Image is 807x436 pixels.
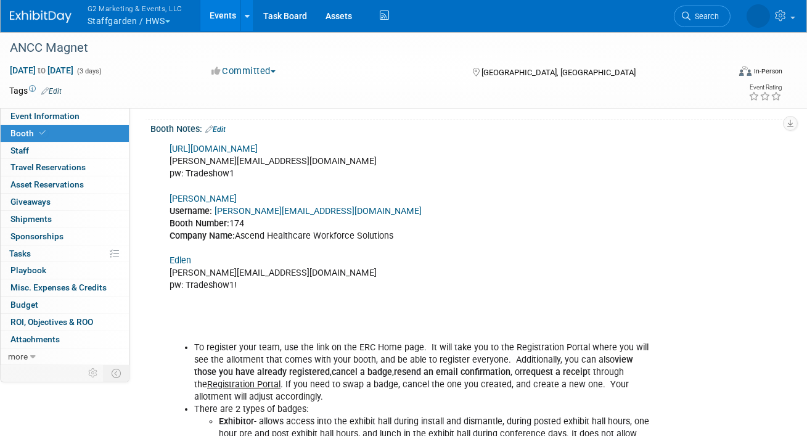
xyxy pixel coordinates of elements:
[1,211,129,228] a: Shipments
[747,4,770,28] img: Nora McQuillan
[1,142,129,159] a: Staff
[1,159,129,176] a: Travel Reservations
[83,365,104,381] td: Personalize Event Tab Strip
[10,317,93,327] span: ROI, Objectives & ROO
[481,68,636,77] span: [GEOGRAPHIC_DATA], [GEOGRAPHIC_DATA]
[394,367,510,377] b: resend an email confirmation
[150,120,782,136] div: Booth Notes:
[36,65,47,75] span: to
[1,262,129,279] a: Playbook
[170,194,237,204] a: [PERSON_NAME]
[1,297,129,313] a: Budget
[1,176,129,193] a: Asset Reservations
[41,87,62,96] a: Edit
[1,228,129,245] a: Sponsorships
[739,66,752,76] img: Format-Inperson.png
[690,12,719,21] span: Search
[10,197,51,207] span: Giveaways
[8,352,28,361] span: more
[748,84,782,91] div: Event Rating
[10,128,48,138] span: Booth
[170,218,229,229] b: Booth Number:
[194,355,633,377] b: view those you have already registered
[39,130,46,136] i: Booth reservation complete
[1,279,129,296] a: Misc. Expenses & Credits
[10,265,46,275] span: Playbook
[215,206,422,216] a: [PERSON_NAME][EMAIL_ADDRESS][DOMAIN_NAME]
[1,314,129,331] a: ROI, Objectives & ROO
[10,111,80,121] span: Event Information
[76,67,102,75] span: (3 days)
[1,125,129,142] a: Booth
[669,64,782,83] div: Event Format
[332,367,392,377] b: cancel a badge
[170,206,212,216] b: Username:
[10,179,84,189] span: Asset Reservations
[170,231,235,241] b: Company Name:
[1,108,129,125] a: Event Information
[10,162,86,172] span: Travel Reservations
[10,10,72,23] img: ExhibitDay
[9,84,62,97] td: Tags
[10,282,107,292] span: Misc. Expenses & Credits
[219,416,254,427] b: Exhibitor
[674,6,731,27] a: Search
[10,334,60,344] span: Attachments
[207,379,281,390] u: Registration Portal
[523,367,588,377] b: request a receip
[1,331,129,348] a: Attachments
[753,67,782,76] div: In-Person
[10,231,63,241] span: Sponsorships
[10,300,38,310] span: Budget
[205,125,226,134] a: Edit
[207,65,281,78] button: Committed
[170,255,191,266] a: Edlen
[6,37,716,59] div: ANCC Magnet
[88,2,182,15] span: G2 Marketing & Events, LLC
[1,245,129,262] a: Tasks
[10,214,52,224] span: Shipments
[194,342,651,403] li: To register your team, use the link on the ERC Home page. It will take you to the Registration Po...
[1,348,129,365] a: more
[9,249,31,258] span: Tasks
[170,144,258,154] a: [URL][DOMAIN_NAME]
[10,146,29,155] span: Staff
[9,65,74,76] span: [DATE] [DATE]
[104,365,129,381] td: Toggle Event Tabs
[1,194,129,210] a: Giveaways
